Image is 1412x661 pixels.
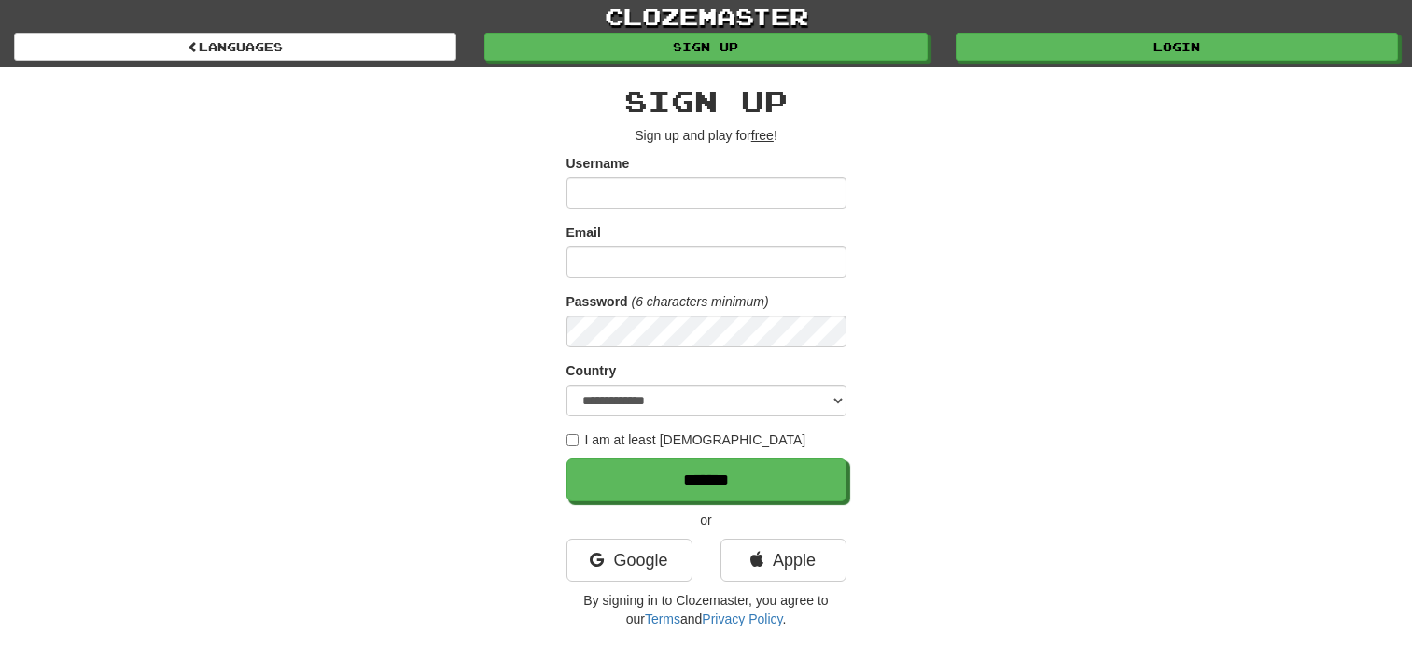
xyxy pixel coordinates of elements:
[566,434,579,446] input: I am at least [DEMOGRAPHIC_DATA]
[751,128,774,143] u: free
[632,294,769,309] em: (6 characters minimum)
[566,511,846,529] p: or
[484,33,927,61] a: Sign up
[566,126,846,145] p: Sign up and play for !
[566,430,806,449] label: I am at least [DEMOGRAPHIC_DATA]
[702,612,782,626] a: Privacy Policy
[566,591,846,628] p: By signing in to Clozemaster, you agree to our and .
[566,361,617,380] label: Country
[566,86,846,117] h2: Sign up
[566,154,630,173] label: Username
[720,539,846,582] a: Apple
[956,33,1398,61] a: Login
[566,539,692,582] a: Google
[566,223,601,242] label: Email
[14,33,456,61] a: Languages
[566,292,628,311] label: Password
[645,612,680,626] a: Terms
